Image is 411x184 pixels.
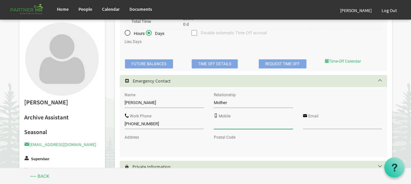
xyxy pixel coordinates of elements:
[57,6,69,12] span: Home
[125,79,129,83] span: Select
[24,114,100,121] h2: Archive Assistant
[102,6,120,12] span: Calendar
[377,1,402,20] a: Log Out
[125,164,129,169] span: Select
[192,59,238,69] span: Time Off Details
[146,31,164,37] span: Days
[202,13,228,30] td: column header Next Accrual Date
[214,93,235,97] label: Relationship
[24,168,100,173] h5: Diocesan Staff
[125,164,392,169] h5: Private Information
[31,157,49,161] label: Supervisor
[280,13,306,30] td: 0.00 column header Pending Time
[24,129,100,135] h4: Seasonal
[308,114,318,118] label: Email
[125,93,135,97] label: Name
[24,142,96,147] a: [EMAIL_ADDRESS][DOMAIN_NAME]
[325,59,361,64] a: Time-Off Calendar
[259,59,306,69] a: Request Time Off
[325,13,348,30] td: 0.00 column header Used Previous Year
[228,13,254,30] td: 0.00 column header Bank (Available Time)
[125,13,176,30] td: column header Type of Time Off
[125,31,145,37] span: Hours
[176,13,202,30] td: 200.00 column header Entitled Per Year
[78,6,92,12] span: People
[125,40,142,44] label: Lieu Days
[348,13,382,30] td: column header
[25,23,99,96] img: User with no profile picture
[335,1,377,20] a: [PERSON_NAME]
[214,135,235,140] label: Postal Code
[125,135,139,140] label: Address
[125,78,392,84] h5: Emergency Contact
[218,114,230,118] label: Mobile
[306,13,325,30] td: 0.00 column header Used This Year
[130,114,151,118] label: Work Phone
[254,13,280,30] td: 0.00 column header Scheduled
[125,59,173,69] span: Future Balances
[129,6,152,12] span: Documents
[24,99,100,106] h2: [PERSON_NAME]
